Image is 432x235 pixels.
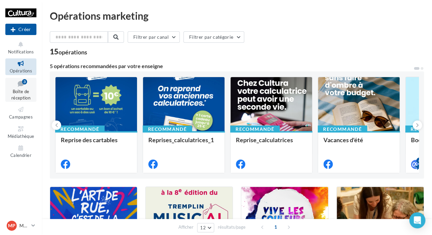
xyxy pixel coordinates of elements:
[50,63,413,69] div: 5 opérations recommandées par votre enseigne
[5,143,36,159] a: Calendrier
[5,39,36,56] button: Notifications
[22,79,27,84] div: 3
[323,137,394,150] div: Vacances d'été
[55,126,105,133] div: Recommandé
[11,89,30,100] span: Boîte de réception
[230,126,280,133] div: Recommandé
[270,222,281,232] span: 1
[9,114,33,120] span: Campagnes
[200,225,206,230] span: 12
[5,24,36,35] button: Créer
[318,126,367,133] div: Recommandé
[197,223,214,232] button: 12
[148,137,219,150] div: Reprises_calculatrices_1
[8,222,15,229] span: MP
[61,137,132,150] div: Reprise des cartables
[143,126,192,133] div: Recommandé
[50,11,424,21] div: Opérations marketing
[5,104,36,121] a: Campagnes
[5,58,36,75] a: Opérations
[218,224,246,230] span: résultats/page
[178,224,193,230] span: Afficher
[236,137,307,150] div: Reprise_calculatrices
[50,48,87,55] div: 15
[10,68,32,73] span: Opérations
[416,158,422,164] div: 4
[10,153,31,158] span: Calendrier
[58,49,87,55] div: opérations
[5,24,36,35] div: Nouvelle campagne
[183,31,244,43] button: Filtrer par catégorie
[5,78,36,102] a: Boîte de réception3
[8,134,34,139] span: Médiathèque
[5,124,36,140] a: Médiathèque
[5,219,36,232] a: MP Marine POURNIN
[19,222,29,229] p: Marine POURNIN
[409,212,425,228] div: Open Intercom Messenger
[128,31,180,43] button: Filtrer par canal
[8,49,34,54] span: Notifications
